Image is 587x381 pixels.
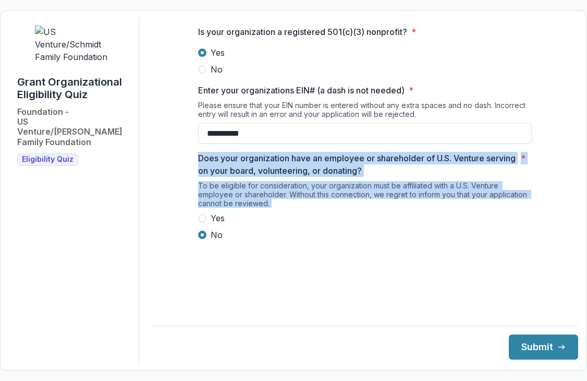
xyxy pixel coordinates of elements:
[198,84,405,97] p: Enter your organizations EIN# (a dash is not needed)
[22,155,74,164] span: Eligibility Quiz
[211,229,223,241] span: No
[211,46,225,59] span: Yes
[35,26,113,63] img: US Venture/Schmidt Family Foundation
[17,107,130,147] h2: Foundation - US Venture/[PERSON_NAME] Family Foundation
[198,101,532,123] div: Please ensure that your EIN number is entered without any extra spaces and no dash. Incorrect ent...
[211,212,225,224] span: Yes
[509,335,578,360] button: Submit
[211,63,223,76] span: No
[198,181,532,212] div: To be eligible for consideration, your organization must be affiliated with a U.S. Venture employ...
[17,76,130,101] h1: Grant Organizational Eligibility Quiz
[198,26,407,38] p: Is your organization a registered 501(c)(3) nonprofit?
[198,152,517,177] p: Does your organization have an employee or shareholder of U.S. Venture serving on your board, vol...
